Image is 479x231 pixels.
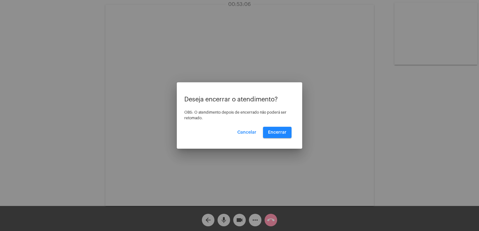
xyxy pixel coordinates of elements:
[184,110,287,120] span: OBS: O atendimento depois de encerrado não poderá ser retomado.
[184,96,295,103] p: Deseja encerrar o atendimento?
[232,127,261,138] button: Cancelar
[263,127,292,138] button: Encerrar
[237,130,256,135] span: Cancelar
[268,130,287,135] span: Encerrar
